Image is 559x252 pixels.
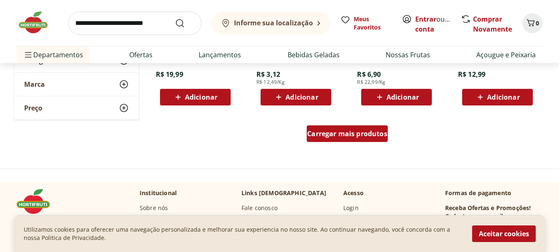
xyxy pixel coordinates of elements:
button: Menu [23,45,33,65]
span: 0 [536,19,539,27]
span: R$ 6,90 [357,70,381,79]
p: Formas de pagamento [445,189,542,197]
img: Hortifruti [17,189,58,214]
span: Preço [24,104,42,112]
a: Sobre nós [140,204,168,212]
button: Aceitar cookies [472,225,536,242]
a: Login [343,204,359,212]
img: website_grey.svg [13,22,20,28]
div: [PERSON_NAME]: [DOMAIN_NAME] [22,22,119,28]
span: Adicionar [487,94,520,100]
span: Departamentos [23,45,83,65]
button: Adicionar [160,89,231,105]
span: R$ 19,99 [156,70,183,79]
input: search [68,12,202,35]
div: v 4.0.25 [23,13,41,20]
span: ou [415,14,452,34]
div: Palavras-chave [97,49,133,54]
p: Institucional [140,189,177,197]
div: Domínio [44,49,64,54]
img: logo_orange.svg [13,13,20,20]
img: tab_keywords_by_traffic_grey.svg [88,48,94,55]
button: Adicionar [462,89,533,105]
button: Adicionar [261,89,331,105]
span: Meus Favoritos [354,15,392,32]
a: Fale conosco [241,204,278,212]
button: Submit Search [175,18,195,28]
button: Marca [14,73,139,96]
h3: Cadastre seu e-mail: [445,212,505,220]
a: Comprar Novamente [473,15,512,34]
a: Bebidas Geladas [288,50,340,60]
button: Preço [14,96,139,120]
img: tab_domain_overview_orange.svg [34,48,41,55]
a: Açougue e Peixaria [476,50,536,60]
span: Marca [24,80,45,88]
span: R$ 12,49/Kg [256,79,285,86]
a: Carregar mais produtos [307,125,388,145]
button: Informe sua localização [212,12,330,35]
a: Entrar [415,15,436,24]
h3: Receba Ofertas e Promoções! [445,204,531,212]
b: Informe sua localização [234,18,313,27]
a: Ofertas [129,50,153,60]
p: Links [DEMOGRAPHIC_DATA] [241,189,326,197]
button: Carrinho [522,13,542,33]
a: Nossas Frutas [386,50,430,60]
p: Acesso [343,189,364,197]
span: Adicionar [286,94,318,100]
a: Meus Favoritos [340,15,392,32]
span: R$ 3,12 [256,70,280,79]
span: Carregar mais produtos [307,130,387,137]
img: Hortifruti [17,10,58,35]
a: Criar conta [415,15,461,34]
span: R$ 12,99 [458,70,485,79]
span: Adicionar [387,94,419,100]
span: Adicionar [185,94,217,100]
a: Lançamentos [199,50,241,60]
p: Utilizamos cookies para oferecer uma navegação personalizada e melhorar sua experiencia no nosso ... [24,225,462,242]
button: Adicionar [361,89,432,105]
span: R$ 22,99/Kg [357,79,385,86]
